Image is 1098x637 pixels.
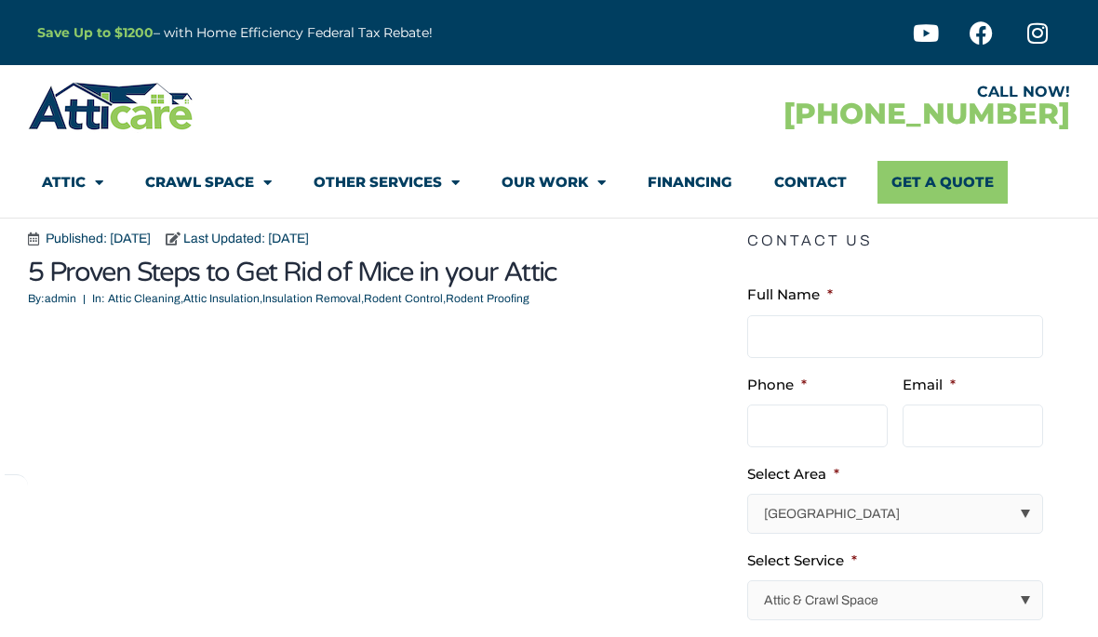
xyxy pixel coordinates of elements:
[774,161,847,204] a: Contact
[183,292,260,305] a: Attic Insulation
[108,292,181,305] a: Attic Cleaning
[903,376,956,394] label: Email
[314,161,460,204] a: Other Services
[42,161,1056,204] nav: Menu
[262,292,361,305] a: Insulation Removal
[37,24,154,41] a: Save Up to $1200
[41,228,151,249] span: Published: [DATE]
[747,219,1058,263] h5: Contact Us
[648,161,732,204] a: Financing
[108,292,529,305] span: , , , ,
[145,161,272,204] a: Crawl Space
[364,292,443,305] a: Rodent Control
[28,292,45,305] span: By:
[747,285,833,304] label: Full Name
[42,161,103,204] a: Attic
[502,161,606,204] a: Our Work
[179,228,309,249] span: Last Updated: [DATE]
[549,85,1070,100] div: CALL NOW!
[92,292,105,305] span: In:
[747,551,857,570] label: Select Service
[37,22,640,44] p: – with Home Efficiency Federal Tax Rebate!
[747,465,839,484] label: Select Area
[28,259,716,285] h1: 5 Proven Steps to Get Rid of Mice in your Attic
[877,161,1008,204] a: Get A Quote
[747,376,807,394] label: Phone
[446,292,529,305] a: Rodent Proofing
[28,290,76,309] span: admin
